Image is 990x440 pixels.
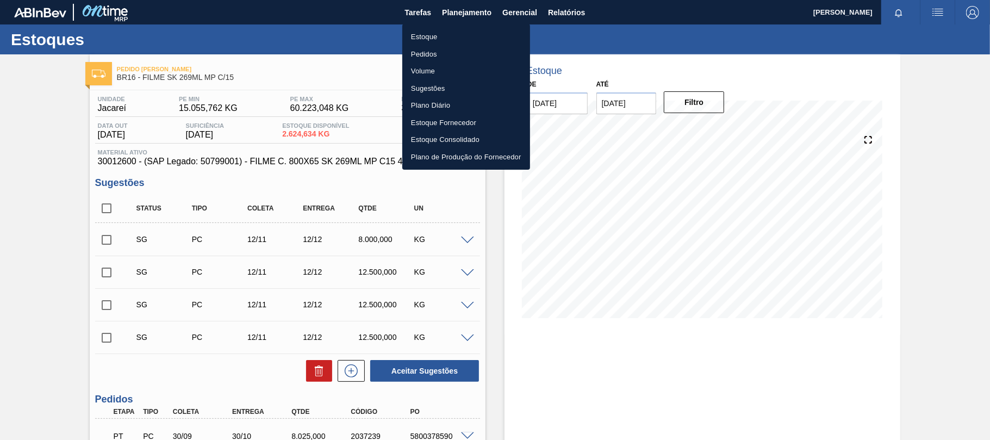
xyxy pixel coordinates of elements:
[402,63,530,80] a: Volume
[402,131,530,148] a: Estoque Consolidado
[402,114,530,132] a: Estoque Fornecedor
[402,97,530,114] a: Plano Diário
[402,46,530,63] a: Pedidos
[402,28,530,46] a: Estoque
[402,148,530,166] a: Plano de Produção do Fornecedor
[402,80,530,97] a: Sugestões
